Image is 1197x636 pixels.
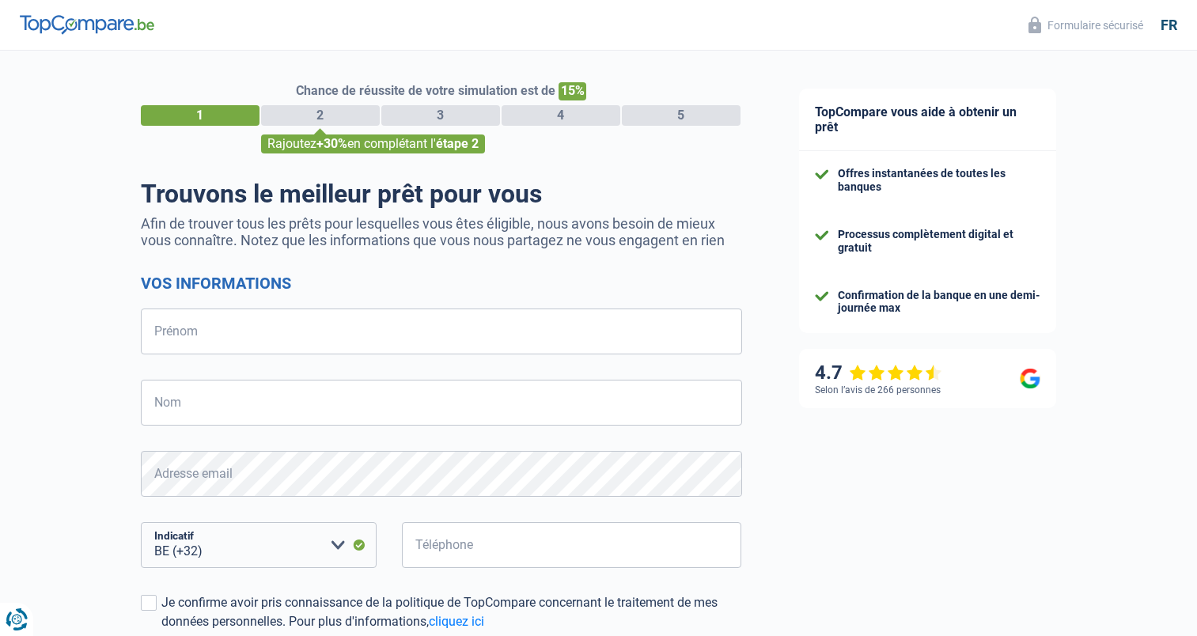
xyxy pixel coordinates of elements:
span: étape 2 [436,136,479,151]
div: Confirmation de la banque en une demi-journée max [838,289,1040,316]
div: Processus complètement digital et gratuit [838,228,1040,255]
div: Selon l’avis de 266 personnes [815,384,941,396]
div: 3 [381,105,500,126]
div: Rajoutez en complétant l' [261,134,485,153]
div: 4 [502,105,620,126]
div: Offres instantanées de toutes les banques [838,167,1040,194]
div: 4.7 [815,362,942,384]
button: Formulaire sécurisé [1019,12,1153,38]
span: 15% [559,82,586,100]
p: Afin de trouver tous les prêts pour lesquelles vous êtes éligible, nous avons besoin de mieux vou... [141,215,742,248]
div: TopCompare vous aide à obtenir un prêt [799,89,1056,151]
div: 1 [141,105,259,126]
a: cliquez ici [429,614,484,629]
span: +30% [316,136,347,151]
h1: Trouvons le meilleur prêt pour vous [141,179,742,209]
div: Je confirme avoir pris connaissance de la politique de TopCompare concernant le traitement de mes... [161,593,742,631]
div: 2 [261,105,380,126]
img: TopCompare Logo [20,15,154,34]
div: fr [1161,17,1177,34]
span: Chance de réussite de votre simulation est de [296,83,555,98]
h2: Vos informations [141,274,742,293]
div: 5 [622,105,741,126]
input: 401020304 [402,522,742,568]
